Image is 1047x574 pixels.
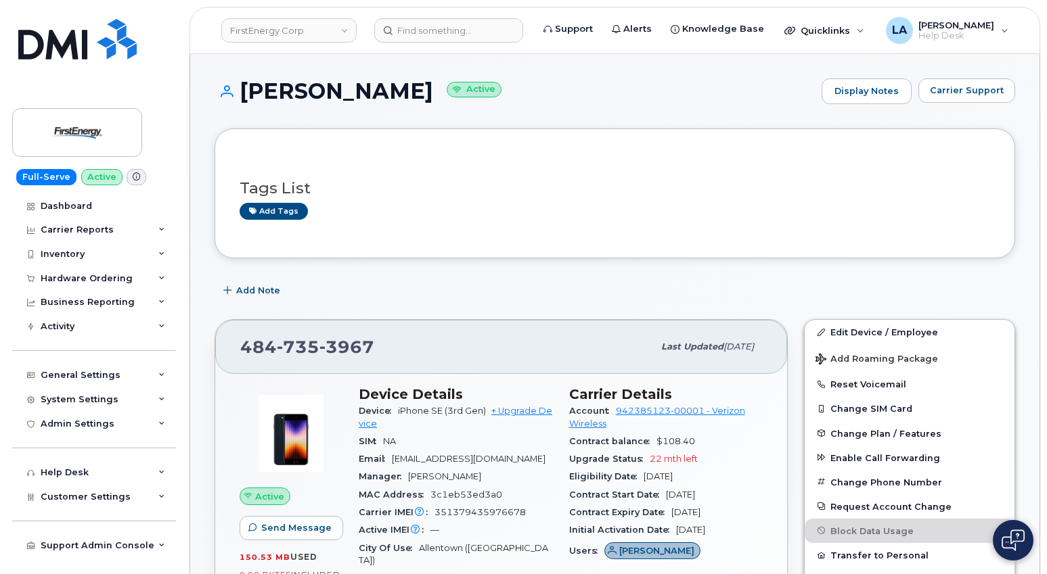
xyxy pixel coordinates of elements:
span: — [430,525,439,535]
button: Change Phone Number [805,470,1015,494]
h3: Device Details [359,386,553,402]
button: Carrier Support [918,78,1015,103]
a: + Upgrade Device [359,406,552,428]
span: Users [569,546,604,556]
span: Add Note [236,284,280,297]
img: image20231002-3703462-1angbar.jpeg [250,393,332,474]
span: Account [569,406,616,416]
span: iPhone SE (3rd Gen) [398,406,486,416]
span: [EMAIL_ADDRESS][DOMAIN_NAME] [392,454,545,464]
button: Change SIM Card [805,396,1015,421]
span: Active [255,490,284,503]
button: Send Message [240,516,343,540]
button: Add Roaming Package [805,344,1015,372]
span: $108.40 [656,436,695,446]
span: 22 mth left [650,454,698,464]
span: Manager [359,471,408,481]
a: Edit Device / Employee [805,320,1015,344]
span: Allentown ([GEOGRAPHIC_DATA]) [359,543,548,565]
button: Reset Voicemail [805,372,1015,396]
span: Add Roaming Package [816,354,938,366]
span: Device [359,406,398,416]
span: [DATE] [644,471,673,481]
span: Email [359,454,392,464]
span: 3967 [319,337,374,357]
a: 942385123-00001 - Verizon Wireless [569,406,745,428]
span: 484 [240,337,374,357]
button: Enable Call Forwarding [805,446,1015,470]
span: [DATE] [671,507,700,517]
span: 735 [277,337,319,357]
span: used [290,552,317,562]
h1: [PERSON_NAME] [215,79,815,103]
h3: Carrier Details [569,386,763,402]
span: Change Plan / Features [830,428,941,438]
span: 150.53 MB [240,552,290,562]
span: Eligibility Date [569,471,644,481]
span: Carrier Support [930,84,1004,97]
small: Active [447,82,502,97]
span: Contract balance [569,436,656,446]
button: Block Data Usage [805,519,1015,543]
span: Active IMEI [359,525,430,535]
span: 3c1eb53ed3a0 [430,489,502,500]
span: MAC Address [359,489,430,500]
span: Enable Call Forwarding [830,452,940,462]
span: Send Message [261,521,332,534]
a: [PERSON_NAME] [604,546,701,556]
button: Change Plan / Features [805,421,1015,446]
span: [PERSON_NAME] [408,471,481,481]
span: [DATE] [723,341,754,352]
span: Contract Start Date [569,489,666,500]
span: Contract Expiry Date [569,507,671,517]
a: Display Notes [822,78,912,104]
a: Add tags [240,203,308,220]
button: Request Account Change [805,494,1015,519]
span: [DATE] [676,525,705,535]
span: 351379435976678 [435,507,526,517]
span: City Of Use [359,543,419,553]
button: Transfer to Personal [805,543,1015,567]
span: Upgrade Status [569,454,650,464]
span: Initial Activation Date [569,525,676,535]
span: NA [383,436,396,446]
img: Open chat [1002,529,1025,551]
span: Carrier IMEI [359,507,435,517]
button: Add Note [215,279,292,303]
h3: Tags List [240,180,990,197]
span: Last updated [661,341,723,352]
span: [PERSON_NAME] [619,544,694,557]
span: SIM [359,436,383,446]
span: [DATE] [666,489,695,500]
